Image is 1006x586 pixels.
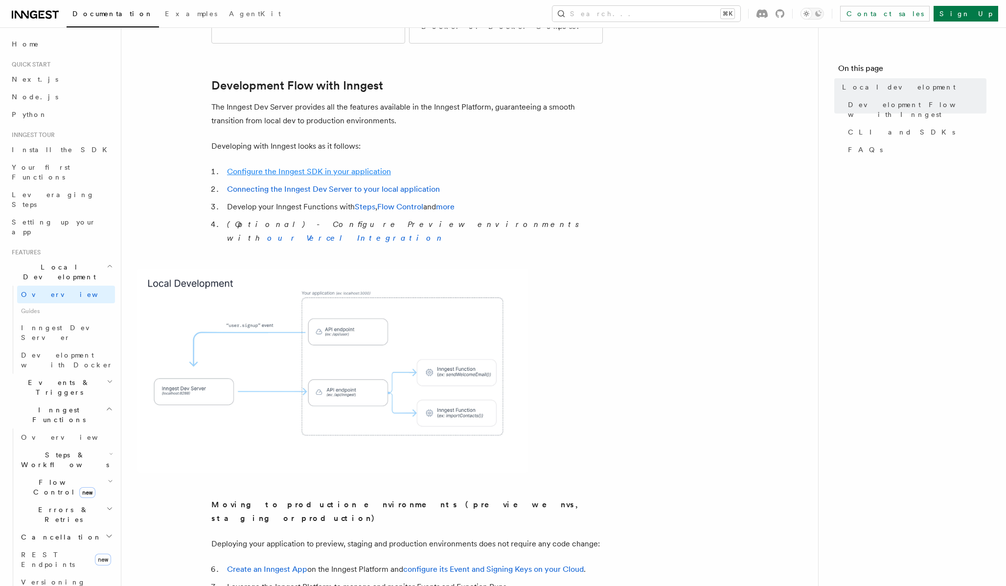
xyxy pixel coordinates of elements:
a: Flow Control [377,202,423,211]
a: Overview [17,286,115,303]
li: on the Inngest Platform and . [224,563,603,576]
span: REST Endpoints [21,551,75,568]
em: (Optional) - Configure Preview environments with [227,220,585,243]
a: Connecting the Inngest Dev Server to your local application [227,184,440,194]
span: Setting up your app [12,218,96,236]
span: Local Development [8,262,107,282]
a: configure its Event and Signing Keys on your Cloud [403,564,584,574]
a: Development Flow with Inngest [211,79,383,92]
a: Home [8,35,115,53]
button: Cancellation [17,528,115,546]
a: our Vercel Integration [267,233,445,243]
button: Events & Triggers [8,374,115,401]
span: FAQs [848,145,883,155]
a: CLI and SDKs [844,123,986,141]
span: new [79,487,95,498]
span: Leveraging Steps [12,191,94,208]
p: The Inngest Dev Server provides all the features available in the Inngest Platform, guaranteeing ... [211,100,603,128]
span: Flow Control [17,477,108,497]
a: more [436,202,455,211]
span: Steps & Workflows [17,450,109,470]
a: Your first Functions [8,158,115,186]
span: Events & Triggers [8,378,107,397]
a: Overview [17,428,115,446]
a: Create an Inngest App [227,564,307,574]
span: new [95,554,111,565]
span: Features [8,248,41,256]
a: Install the SDK [8,141,115,158]
img: The Inngest Dev Server runs locally on your machine and communicates with your local application. [137,269,528,473]
span: Versioning [21,578,86,586]
span: Overview [21,433,122,441]
a: Development with Docker [17,346,115,374]
a: FAQs [844,141,986,158]
button: Inngest Functions [8,401,115,428]
span: Quick start [8,61,50,68]
a: Leveraging Steps [8,186,115,213]
span: Guides [17,303,115,319]
a: Development Flow with Inngest [844,96,986,123]
p: Deploying your application to preview, staging and production environments does not require any c... [211,537,603,551]
a: AgentKit [223,3,287,26]
h4: On this page [838,63,986,78]
span: Examples [165,10,217,18]
a: Local development [838,78,986,96]
a: Documentation [67,3,159,27]
span: Install the SDK [12,146,113,154]
a: Node.js [8,88,115,106]
button: Flow Controlnew [17,473,115,501]
button: Search...⌘K [552,6,740,22]
span: AgentKit [229,10,281,18]
a: Steps [355,202,375,211]
span: Local development [842,82,956,92]
span: Inngest Functions [8,405,106,425]
button: Local Development [8,258,115,286]
strong: Moving to production environments (preview envs, staging or production) [211,500,584,523]
a: Python [8,106,115,123]
span: Your first Functions [12,163,70,181]
kbd: ⌘K [721,9,734,19]
button: Toggle dark mode [800,8,824,20]
span: Development Flow with Inngest [848,100,986,119]
button: Errors & Retries [17,501,115,528]
span: Development with Docker [21,351,113,369]
a: Inngest Dev Server [17,319,115,346]
span: Inngest Dev Server [21,324,105,341]
span: Python [12,111,47,118]
span: Node.js [12,93,58,101]
a: Sign Up [934,6,998,22]
span: Documentation [72,10,153,18]
a: Contact sales [840,6,930,22]
span: Home [12,39,39,49]
span: Errors & Retries [17,505,106,524]
a: Configure the Inngest SDK in your application [227,167,391,176]
span: Inngest tour [8,131,55,139]
button: Steps & Workflows [17,446,115,473]
span: Next.js [12,75,58,83]
a: Examples [159,3,223,26]
a: REST Endpointsnew [17,546,115,573]
a: Next.js [8,70,115,88]
span: CLI and SDKs [848,127,955,137]
span: Overview [21,291,122,298]
a: Setting up your app [8,213,115,241]
p: Developing with Inngest looks as it follows: [211,139,603,153]
div: Local Development [8,286,115,374]
li: Develop your Inngest Functions with , and [224,200,603,214]
span: Cancellation [17,532,102,542]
